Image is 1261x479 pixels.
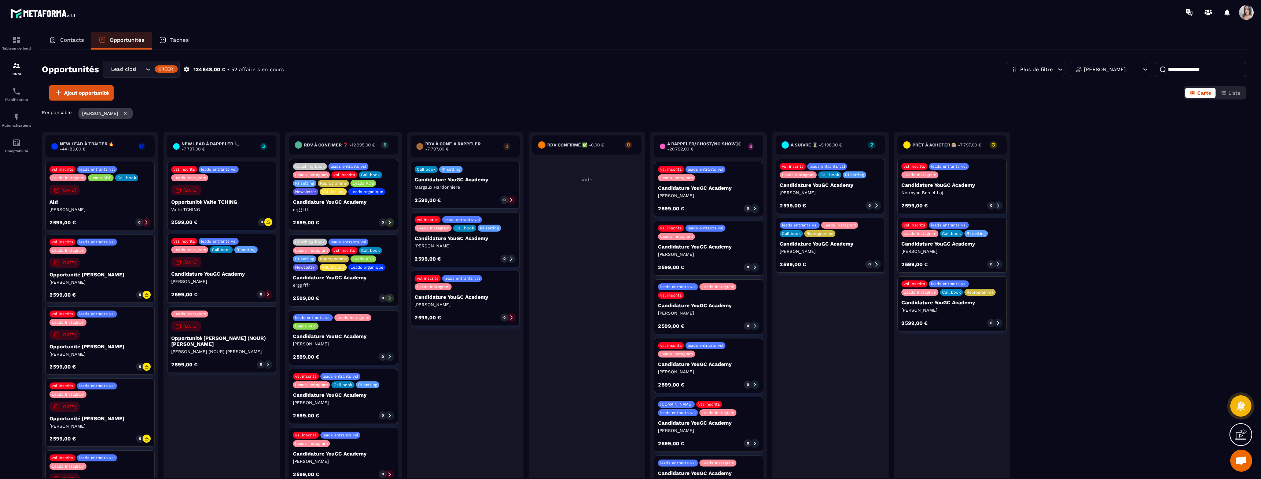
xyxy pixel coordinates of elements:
[660,284,696,289] p: leads entrants vsl
[49,220,76,225] p: 2 599,00 €
[658,302,759,308] p: Candidature YouGC Academy
[942,231,961,236] p: Call book
[295,240,325,244] p: Coaching book
[417,217,438,222] p: vsl inscrits
[658,369,759,375] p: [PERSON_NAME]
[780,241,881,247] p: Candidature YouGC Academy
[747,323,749,329] p: 0
[702,410,734,415] p: Leads Instagram
[658,420,759,426] p: Candidature YouGC Academy
[293,295,319,301] p: 2 599,00 €
[49,436,76,441] p: 2 599,00 €
[295,441,328,446] p: Leads Instagram
[79,456,115,460] p: leads entrants vsl
[2,30,31,56] a: formationformationTableau de bord
[293,458,394,464] p: [PERSON_NAME]
[417,284,449,289] p: Leads Instagram
[352,142,375,148] span: 12 995,00 €
[2,149,31,153] p: Comptabilité
[62,260,76,265] p: [DATE]
[503,315,505,320] p: 0
[212,247,231,252] p: Call book
[12,113,21,121] img: automations
[415,177,516,182] p: Candidature YouGC Academy
[931,223,967,228] p: leads entrants vsl
[503,256,505,261] p: 0
[658,323,684,329] p: 2 599,00 €
[181,141,257,152] h6: New lead à RAPPELER 📞 -
[990,142,997,147] p: 3
[49,279,151,285] p: [PERSON_NAME]
[658,441,684,446] p: 2 599,00 €
[79,312,115,316] p: leads entrants vsl
[660,410,696,415] p: leads entrants vsl
[49,272,151,277] p: Opportunité [PERSON_NAME]
[901,248,1003,254] p: [PERSON_NAME]
[103,61,180,78] div: Search for option
[293,207,394,213] p: ergg fffr
[42,110,75,115] p: Responsable :
[901,300,1003,305] p: Candidature YouGC Academy
[49,344,151,349] p: Opportunité [PERSON_NAME]
[823,223,856,228] p: Leads Instagram
[2,46,31,50] p: Tableau de bord
[173,167,195,172] p: vsl inscrits
[293,354,319,359] p: 2 599,00 €
[322,189,345,194] p: VSL Mailing
[293,341,394,347] p: [PERSON_NAME]
[10,7,76,20] img: logo
[658,251,759,257] p: [PERSON_NAME]
[901,190,1003,196] p: Nermyne Ben el haj
[425,141,500,152] h6: RDV à conf. A RAPPELER -
[780,248,881,254] p: [PERSON_NAME]
[415,302,516,308] p: [PERSON_NAME]
[152,32,196,50] a: Tâches
[688,167,723,172] p: leads entrants vsl
[660,352,693,356] p: Leads Instagram
[49,292,76,297] p: 2 599,00 €
[782,231,801,236] p: Call book
[990,262,992,267] p: 0
[931,164,967,169] p: leads entrants vsl
[381,142,389,147] p: 5
[747,206,749,211] p: 0
[138,220,140,225] p: 0
[171,207,272,213] p: Vaite TCHING
[62,404,76,409] p: [DATE]
[293,220,319,225] p: 2 599,00 €
[227,66,229,73] p: •
[658,206,684,211] p: 2 599,00 €
[52,320,84,325] p: Leads Instagram
[667,141,745,152] h6: A RAPPELER/GHOST/NO SHOW✖️ -
[415,243,516,249] p: [PERSON_NAME]
[591,142,604,148] span: 0,00 €
[295,189,316,194] p: Newsletter
[415,184,516,190] p: Margaux Hardonniere
[967,290,993,295] p: Reprogrammé
[415,294,516,300] p: Candidature YouGC Academy
[912,142,981,148] h6: Prêt à acheter 🎰 -
[2,123,31,127] p: Automatisations
[821,142,842,148] span: 5 198,00 €
[183,324,198,329] p: [DATE]
[110,37,144,43] p: Opportunités
[261,219,263,225] p: 0
[334,248,355,253] p: vsl inscrits
[904,164,925,169] p: vsl inscrits
[52,175,84,180] p: Leads Instagram
[382,220,384,225] p: 0
[337,315,369,320] p: Leads Instagram
[293,400,394,406] p: [PERSON_NAME]
[201,239,236,244] p: leads entrants vsl
[658,185,759,191] p: Candidature YouGC Academy
[967,231,986,236] p: R1 setting
[42,32,91,50] a: Contacts
[260,362,262,367] p: 0
[320,181,347,186] p: Reprogrammé
[658,265,684,270] p: 2 599,00 €
[42,62,99,77] h2: Opportunités
[503,144,510,149] p: 3
[293,282,394,288] p: ergg fffr
[171,279,272,284] p: [PERSON_NAME]
[1185,88,1216,98] button: Carte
